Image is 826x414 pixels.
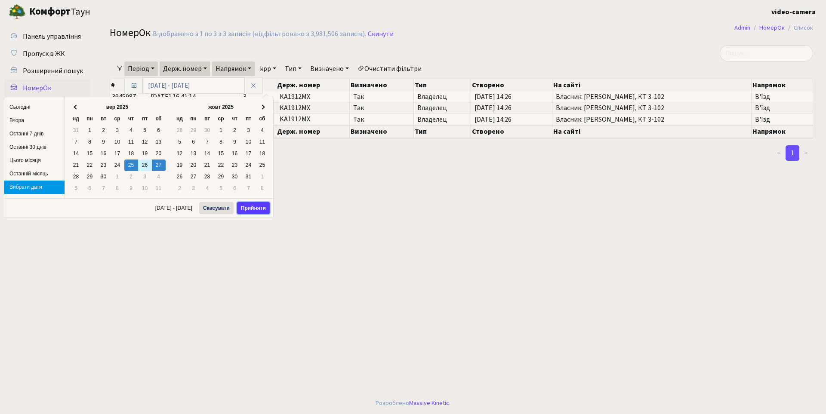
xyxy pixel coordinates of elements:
td: 18 [256,148,269,159]
td: 28 [69,171,83,183]
td: 5 [173,136,187,148]
td: 14 [69,148,83,159]
a: video-camera [771,7,816,17]
th: нд [69,113,83,125]
td: 11 [124,136,138,148]
td: 7 [200,136,214,148]
td: 10 [242,136,256,148]
td: 3 [187,183,200,194]
span: В'їзд [755,93,809,100]
td: 29 [214,171,228,183]
th: Тип [414,125,471,138]
button: Переключити навігацію [108,5,129,19]
td: 1 [214,125,228,136]
span: Так [353,93,410,100]
span: KA1912MX [280,103,310,113]
td: 24 [111,159,124,171]
span: Пропуск в ЖК [23,49,65,58]
td: 26 [173,171,187,183]
td: 21 [200,159,214,171]
td: 13 [187,148,200,159]
th: Створено [471,125,552,138]
span: KA1912MX [280,92,310,101]
td: 6 [187,136,200,148]
td: 7 [69,136,83,148]
th: # [110,79,147,91]
td: 3 [242,125,256,136]
th: Створено [471,79,552,91]
th: Тип [414,79,471,91]
td: 21 [69,159,83,171]
td: 5 [138,125,152,136]
td: 30 [200,125,214,136]
button: Скасувати [199,202,234,214]
td: 28 [173,125,187,136]
li: Список [785,23,813,33]
a: НомерОк [4,80,90,97]
td: 6 [83,183,97,194]
td: 22 [214,159,228,171]
td: 27 [187,171,200,183]
td: 2 [124,171,138,183]
span: [DATE] - [DATE] [155,205,196,211]
td: 31 [69,125,83,136]
td: 2 [228,125,242,136]
td: 8 [214,136,228,148]
td: 9 [97,136,111,148]
li: Останні 7 днів [4,127,65,141]
td: 14 [200,148,214,159]
span: Так [353,104,410,111]
td: 17 [111,148,124,159]
li: Вибрати дати [4,181,65,194]
li: Цього місяця [4,154,65,167]
span: НомерОк [23,83,51,93]
span: KA1912MX [280,115,310,124]
th: Держ. номер [276,79,349,91]
button: Прийняти [237,202,270,214]
td: 8 [256,183,269,194]
td: 27 [152,159,166,171]
li: Останні 30 днів [4,141,65,154]
span: Власник: [PERSON_NAME], КТ 3-102 [556,116,748,123]
td: 25 [124,159,138,171]
input: Пошук... [720,45,813,61]
th: ср [214,113,228,125]
td: 6 [152,125,166,136]
td: 19 [138,148,152,159]
td: 29 [187,125,200,136]
li: Сьогодні [4,101,65,114]
img: logo.png [9,3,26,21]
a: Скинути [368,30,394,38]
a: Держ. номер [160,61,210,76]
a: Massive Kinetic [409,399,449,408]
td: 25 [256,159,269,171]
th: Визначено [350,79,414,91]
td: 9 [228,136,242,148]
span: Владелец [417,104,467,111]
th: На сайті [552,79,752,91]
span: [DATE] 14:26 [475,104,549,111]
a: Панель управління [4,28,90,45]
th: Визначено [350,125,414,138]
a: Визначено [307,61,352,76]
span: [DATE] 14:26 [475,93,549,100]
a: НомерОк [759,23,785,32]
td: 4 [152,171,166,183]
a: Тип [281,61,305,76]
span: НомерОк [110,25,151,40]
li: Вчора [4,114,65,127]
td: 1 [111,171,124,183]
td: 18 [124,148,138,159]
span: Таун [29,5,90,19]
a: Розширений пошук [4,62,90,80]
td: 10 [138,183,152,194]
td: 1 [256,171,269,183]
td: 5 [214,183,228,194]
span: Розширений пошук [23,66,83,76]
td: 9 [124,183,138,194]
b: Комфорт [29,5,71,18]
td: 15 [83,148,97,159]
td: 20 [187,159,200,171]
th: чт [124,113,138,125]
